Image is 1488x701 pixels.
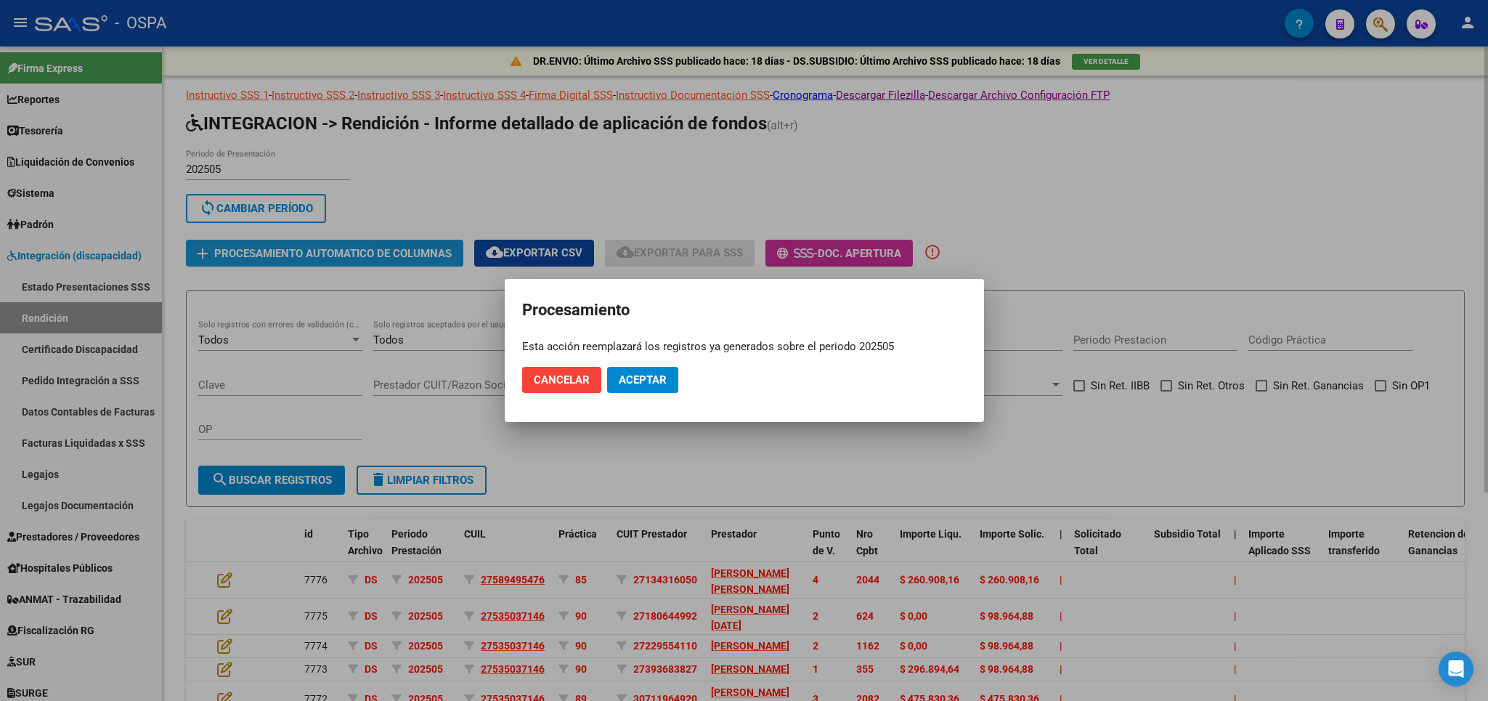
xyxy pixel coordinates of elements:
button: Aceptar [607,367,678,393]
button: Cancelar [522,367,601,393]
span: Cancelar [534,373,590,386]
div: Esta acción reemplazará los registros ya generados sobre el periodo 202505 [522,339,967,355]
span: Aceptar [619,373,667,386]
div: Open Intercom Messenger [1439,652,1473,686]
h2: Procesamiento [522,296,967,324]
